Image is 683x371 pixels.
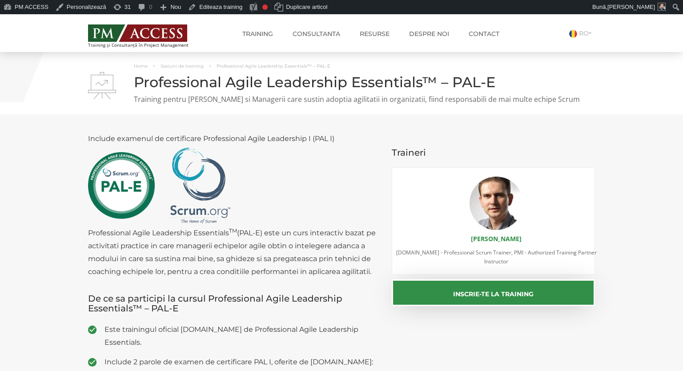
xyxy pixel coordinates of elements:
a: Training [236,25,280,43]
span: [DOMAIN_NAME] - Professional Scrum Trainer, PMI - Authorized Training Partner Instructor [396,249,597,265]
a: RO [569,29,595,37]
a: Home [134,63,148,69]
h1: Professional Agile Leadership Essentials™ – PAL-E [88,74,595,90]
a: Resurse [353,25,396,43]
span: Training și Consultanță în Project Management [88,43,205,48]
h3: Traineri [392,148,595,157]
img: Professional Agile Leadership Essentials™ – PAL-E [88,72,116,99]
div: Nu ai stabilit fraza cheie [262,4,268,10]
span: Este trainingul oficial [DOMAIN_NAME] de Professional Agile Leadership Essentials. [104,323,378,349]
img: PM ACCESS - Echipa traineri si consultanti certificati PMP: Narciss Popescu, Mihai Olaru, Monica ... [88,24,187,42]
a: Despre noi [402,25,456,43]
span: [PERSON_NAME] [607,4,655,10]
a: Training și Consultanță în Project Management [88,22,205,48]
a: Consultanta [286,25,347,43]
img: Mihai Olaru [470,177,523,230]
sup: TM [229,227,237,234]
p: Include examenul de certificare Professional Agile Leadership I (PAL I) Professional Agile Leader... [88,132,378,278]
a: Contact [462,25,506,43]
button: Inscrie-te la training [392,279,595,306]
a: Sesiuni de training [161,63,204,69]
a: [PERSON_NAME] [471,234,522,243]
img: Romana [569,30,577,38]
p: Training pentru [PERSON_NAME] si Managerii care sustin adoptia agilitatii in organizatii, fiind r... [88,94,595,105]
span: Professional Agile Leadership Essentials™ – PAL-E [217,63,330,69]
h3: De ce sa participi la cursul Professional Agile Leadership Essentials™ – PAL-E [88,294,378,313]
